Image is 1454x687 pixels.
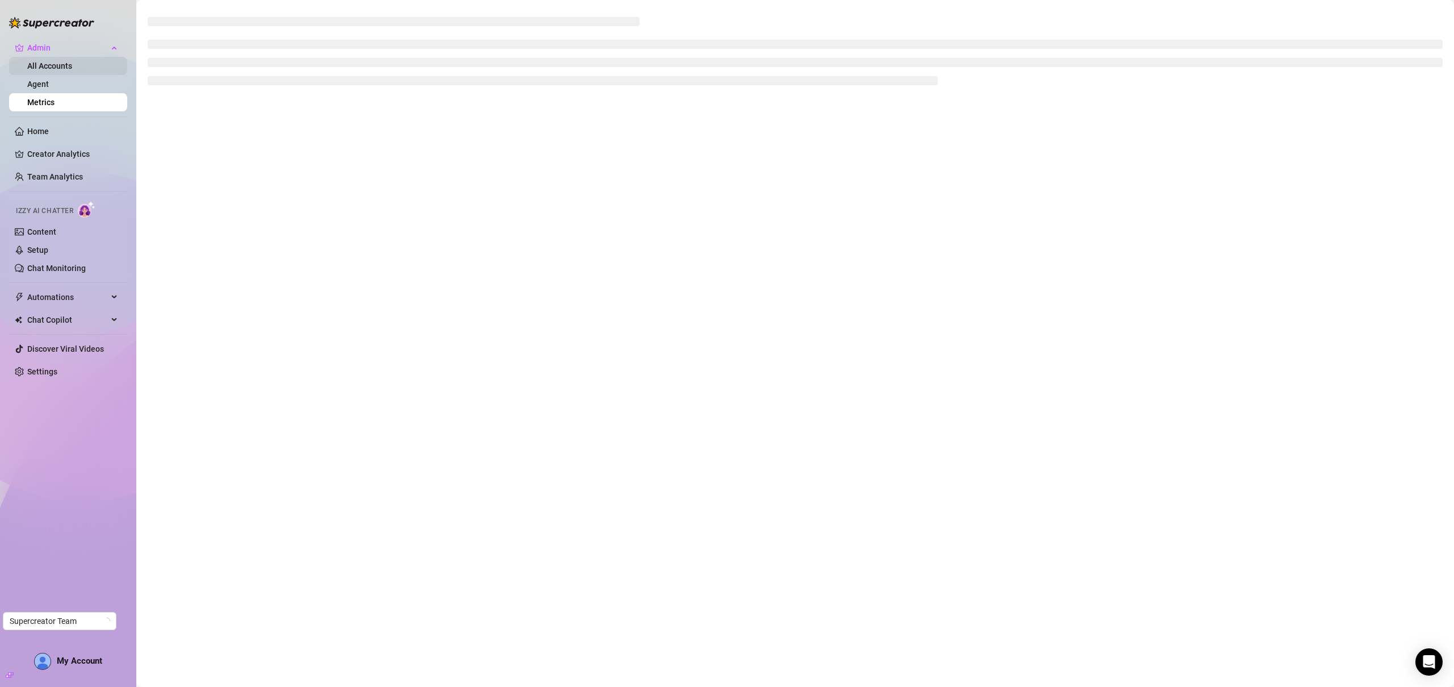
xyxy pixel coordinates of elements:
span: loading [103,618,110,624]
img: logo-BBDzfeDw.svg [9,17,94,28]
span: thunderbolt [15,293,24,302]
a: Chat Monitoring [27,264,86,273]
a: Settings [27,367,57,376]
a: Discover Viral Videos [27,344,104,353]
img: AD_cMMTxCeTpmN1d5MnKJ1j-_uXZCpTKapSSqNGg4PyXtR_tCW7gZXTNmFz2tpVv9LSyNV7ff1CaS4f4q0HLYKULQOwoM5GQR... [35,653,51,669]
span: Chat Copilot [27,311,108,329]
a: Setup [27,245,48,255]
span: Admin [27,39,108,57]
img: Chat Copilot [15,316,22,324]
span: My Account [57,656,102,666]
span: Automations [27,288,108,306]
a: Home [27,127,49,136]
a: Agent [27,80,49,89]
span: Izzy AI Chatter [16,206,73,216]
a: All Accounts [27,61,72,70]
img: AI Chatter [78,201,95,218]
a: Creator Analytics [27,145,118,163]
span: build [6,671,14,679]
a: Content [27,227,56,236]
a: Metrics [27,98,55,107]
a: Team Analytics [27,172,83,181]
span: Supercreator Team [10,613,110,630]
span: crown [15,43,24,52]
div: Open Intercom Messenger [1415,648,1443,676]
